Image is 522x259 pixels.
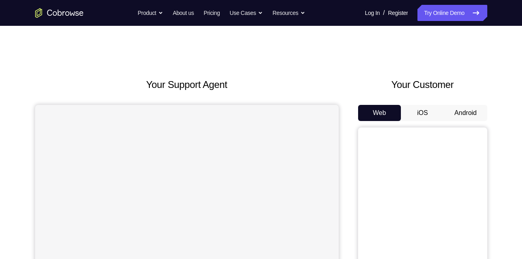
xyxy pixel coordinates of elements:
[203,5,220,21] a: Pricing
[417,5,487,21] a: Try Online Demo
[358,105,401,121] button: Web
[230,5,263,21] button: Use Cases
[138,5,163,21] button: Product
[273,5,305,21] button: Resources
[444,105,487,121] button: Android
[383,8,385,18] span: /
[173,5,194,21] a: About us
[401,105,444,121] button: iOS
[388,5,408,21] a: Register
[365,5,380,21] a: Log In
[35,77,339,92] h2: Your Support Agent
[358,77,487,92] h2: Your Customer
[35,8,84,18] a: Go to the home page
